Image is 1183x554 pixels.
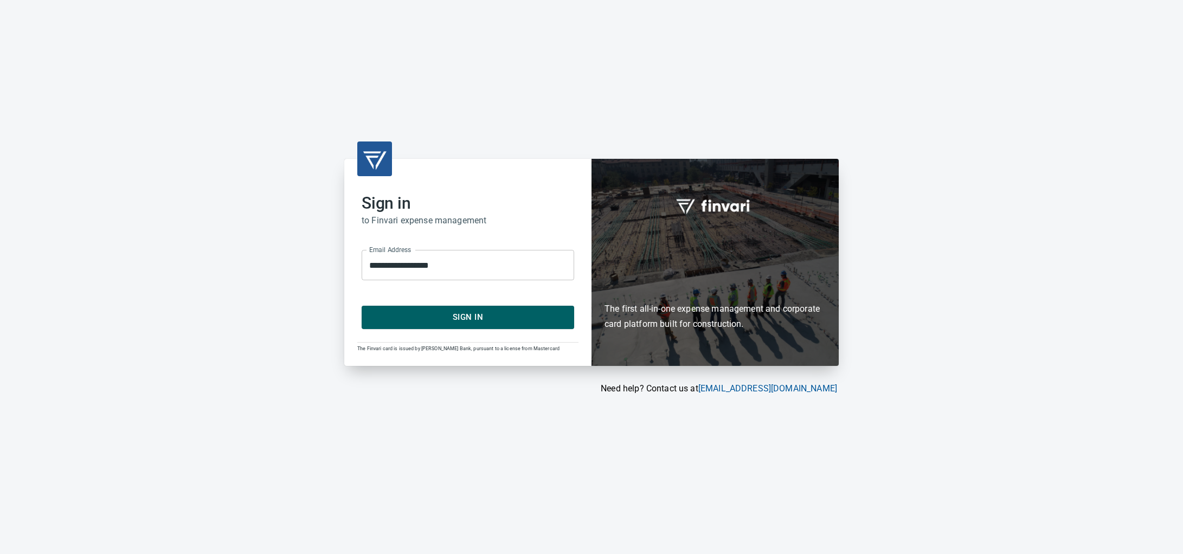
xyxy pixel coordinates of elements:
[374,310,562,324] span: Sign In
[357,346,560,351] span: The Finvari card is issued by [PERSON_NAME] Bank, pursuant to a license from Mastercard
[362,213,574,228] h6: to Finvari expense management
[362,146,388,172] img: transparent_logo.png
[674,193,756,218] img: fullword_logo_white.png
[698,383,837,394] a: [EMAIL_ADDRESS][DOMAIN_NAME]
[605,239,826,332] h6: The first all-in-one expense management and corporate card platform built for construction.
[362,306,574,328] button: Sign In
[344,382,837,395] p: Need help? Contact us at
[362,194,574,213] h2: Sign in
[591,159,839,365] div: Finvari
